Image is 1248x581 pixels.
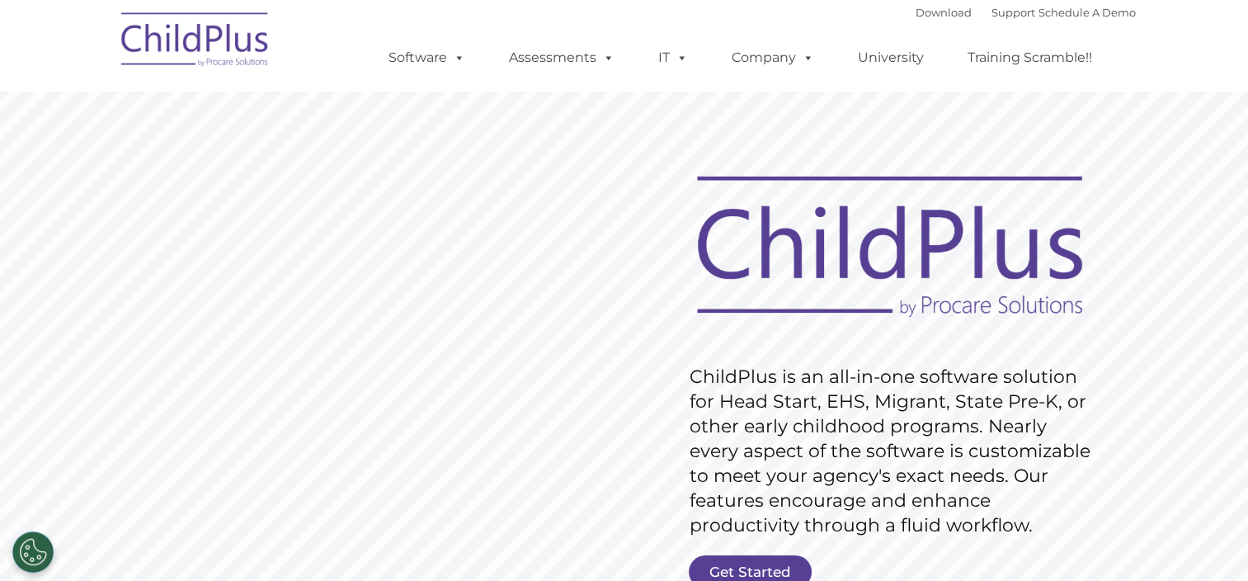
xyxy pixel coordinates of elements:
a: University [841,41,940,74]
iframe: Chat Widget [1166,502,1248,581]
a: Schedule A Demo [1038,6,1136,19]
a: Software [372,41,482,74]
rs-layer: ChildPlus is an all-in-one software solution for Head Start, EHS, Migrant, State Pre-K, or other ... [690,365,1099,538]
a: IT [642,41,704,74]
button: Cookies Settings [12,531,54,573]
a: Assessments [492,41,631,74]
a: Support [991,6,1035,19]
a: Download [916,6,972,19]
a: Company [715,41,831,74]
img: ChildPlus by Procare Solutions [113,1,278,83]
font: | [916,6,1136,19]
a: Training Scramble!! [951,41,1109,74]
